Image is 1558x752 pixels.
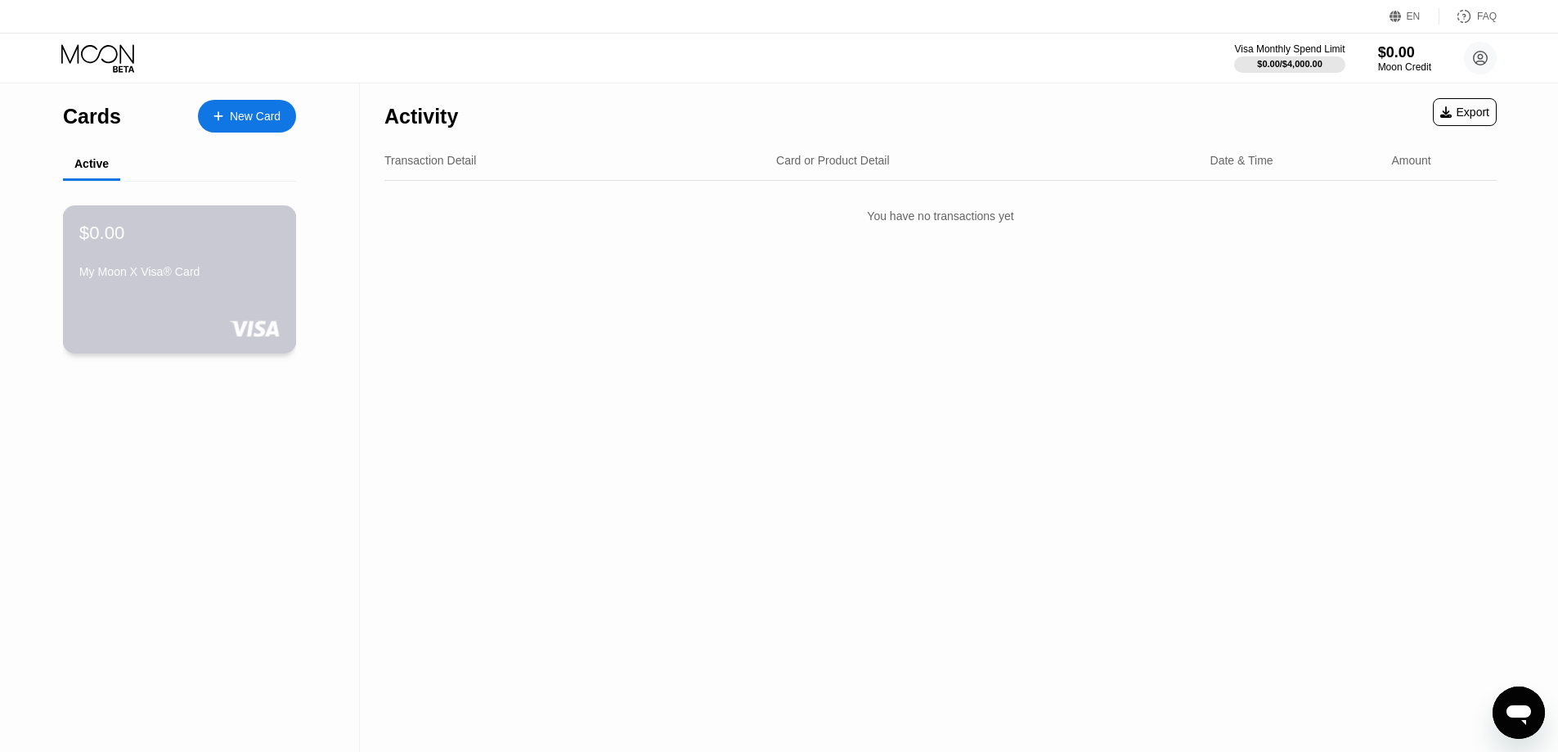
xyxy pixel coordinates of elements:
div: Date & Time [1210,154,1273,167]
div: Moon Credit [1378,61,1431,73]
div: Activity [384,105,458,128]
div: EN [1390,8,1439,25]
div: Cards [63,105,121,128]
div: Active [74,157,109,170]
div: You have no transactions yet [384,193,1497,239]
div: EN [1407,11,1421,22]
iframe: Button to launch messaging window [1493,687,1545,739]
div: FAQ [1477,11,1497,22]
div: New Card [198,100,296,133]
div: New Card [230,110,281,124]
div: $0.00Moon Credit [1378,44,1431,73]
div: Visa Monthly Spend Limit$0.00/$4,000.00 [1234,43,1345,73]
div: $0.00My Moon X Visa® Card [64,206,295,353]
div: $0.00 [1378,44,1431,61]
div: My Moon X Visa® Card [79,265,280,278]
div: Visa Monthly Spend Limit [1234,43,1345,55]
div: FAQ [1439,8,1497,25]
div: Card or Product Detail [776,154,890,167]
div: Amount [1391,154,1430,167]
div: Transaction Detail [384,154,476,167]
div: $0.00 [79,222,125,243]
div: Export [1433,98,1497,126]
div: $0.00 / $4,000.00 [1257,59,1322,69]
div: Export [1440,106,1489,119]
